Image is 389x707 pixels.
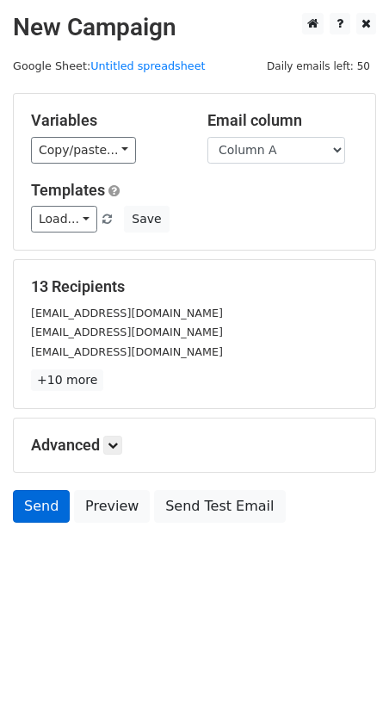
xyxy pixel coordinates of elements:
h5: Advanced [31,436,358,455]
h5: Variables [31,111,182,130]
iframe: Chat Widget [303,624,389,707]
a: Send [13,490,70,523]
small: [EMAIL_ADDRESS][DOMAIN_NAME] [31,326,223,338]
h5: Email column [207,111,358,130]
a: Load... [31,206,97,233]
h2: New Campaign [13,13,376,42]
a: Copy/paste... [31,137,136,164]
small: [EMAIL_ADDRESS][DOMAIN_NAME] [31,307,223,319]
a: Daily emails left: 50 [261,59,376,72]
a: Templates [31,181,105,199]
a: +10 more [31,369,103,391]
small: Google Sheet: [13,59,206,72]
small: [EMAIL_ADDRESS][DOMAIN_NAME] [31,345,223,358]
h5: 13 Recipients [31,277,358,296]
a: Preview [74,490,150,523]
a: Send Test Email [154,490,285,523]
a: Untitled spreadsheet [90,59,205,72]
span: Daily emails left: 50 [261,57,376,76]
button: Save [124,206,169,233]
